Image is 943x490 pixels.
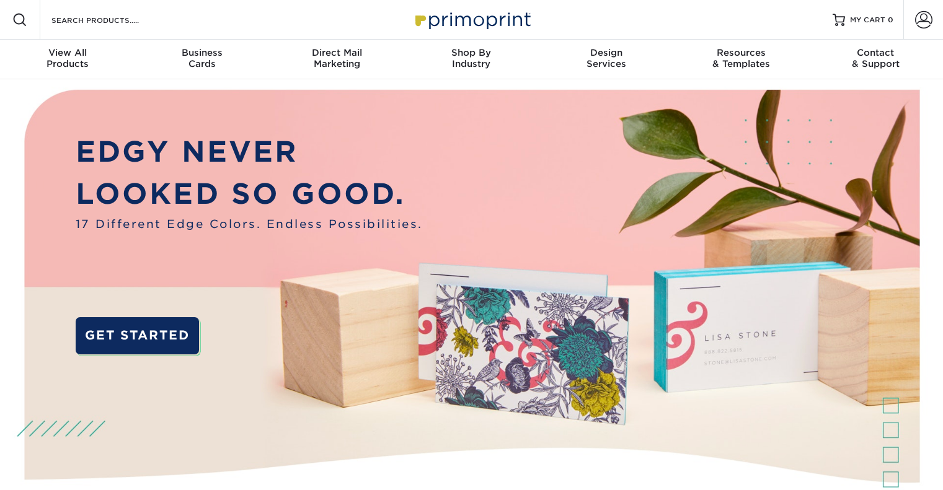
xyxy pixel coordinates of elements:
input: SEARCH PRODUCTS..... [50,12,171,27]
span: Direct Mail [270,47,404,58]
a: GET STARTED [76,317,199,354]
img: Primoprint [410,6,534,33]
a: Resources& Templates [673,40,808,79]
a: Shop ByIndustry [404,40,539,79]
span: Contact [808,47,943,58]
span: MY CART [850,15,885,25]
p: LOOKED SO GOOD. [76,173,423,215]
div: Services [539,47,673,69]
div: & Templates [673,47,808,69]
p: EDGY NEVER [76,131,423,173]
div: Marketing [270,47,404,69]
a: Direct MailMarketing [270,40,404,79]
span: Business [135,47,269,58]
a: Contact& Support [808,40,943,79]
span: 0 [888,15,893,24]
div: Industry [404,47,539,69]
span: Resources [673,47,808,58]
a: BusinessCards [135,40,269,79]
div: Cards [135,47,269,69]
div: & Support [808,47,943,69]
span: 17 Different Edge Colors. Endless Possibilities. [76,216,423,232]
a: DesignServices [539,40,673,79]
span: Design [539,47,673,58]
span: Shop By [404,47,539,58]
